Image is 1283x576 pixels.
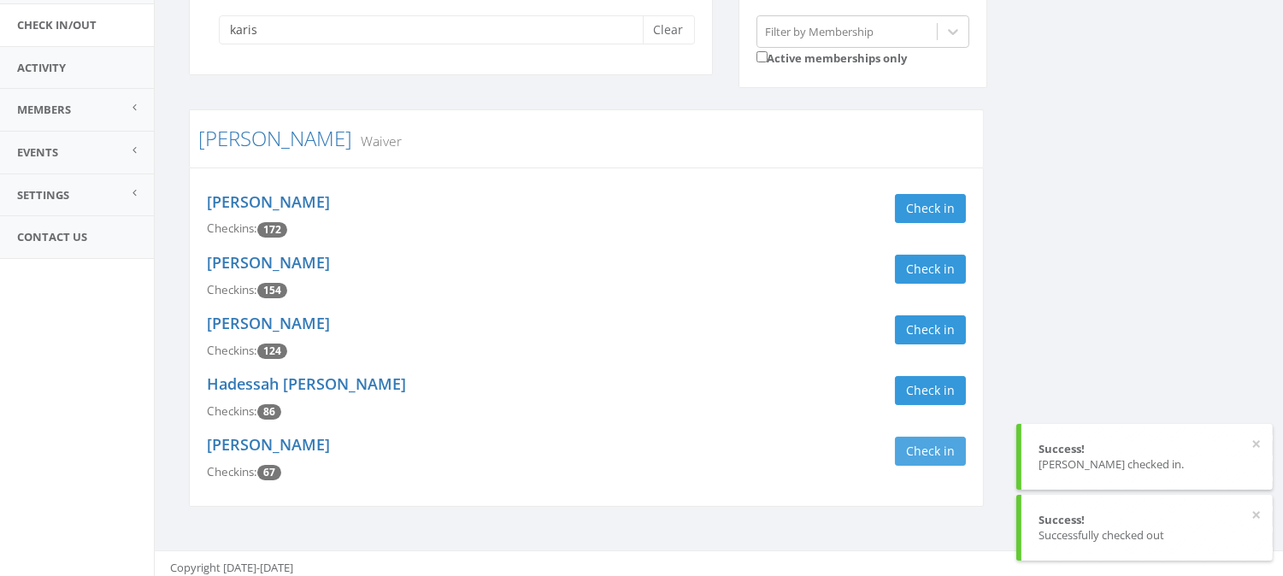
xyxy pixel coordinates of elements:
[1039,527,1256,544] div: Successfully checked out
[207,373,406,394] a: Hadessah [PERSON_NAME]
[895,376,966,405] button: Check in
[257,222,287,238] span: Checkin count
[643,15,695,44] button: Clear
[207,191,330,212] a: [PERSON_NAME]
[257,283,287,298] span: Checkin count
[207,220,257,236] span: Checkins:
[198,124,352,152] a: [PERSON_NAME]
[257,344,287,359] span: Checkin count
[207,464,257,479] span: Checkins:
[895,315,966,344] button: Check in
[17,102,71,117] span: Members
[1039,512,1256,528] div: Success!
[895,255,966,284] button: Check in
[766,23,874,39] div: Filter by Membership
[207,403,257,419] span: Checkins:
[207,252,330,273] a: [PERSON_NAME]
[1039,456,1256,473] div: [PERSON_NAME] checked in.
[207,282,257,297] span: Checkins:
[1251,436,1261,453] button: ×
[17,144,58,160] span: Events
[1251,507,1261,524] button: ×
[257,465,281,480] span: Checkin count
[207,343,257,358] span: Checkins:
[895,437,966,466] button: Check in
[352,132,402,150] small: Waiver
[207,313,330,333] a: [PERSON_NAME]
[17,187,69,203] span: Settings
[219,15,656,44] input: Search a name to check in
[207,434,330,455] a: [PERSON_NAME]
[756,48,908,67] label: Active memberships only
[17,229,87,244] span: Contact Us
[257,404,281,420] span: Checkin count
[895,194,966,223] button: Check in
[756,51,768,62] input: Active memberships only
[1039,441,1256,457] div: Success!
